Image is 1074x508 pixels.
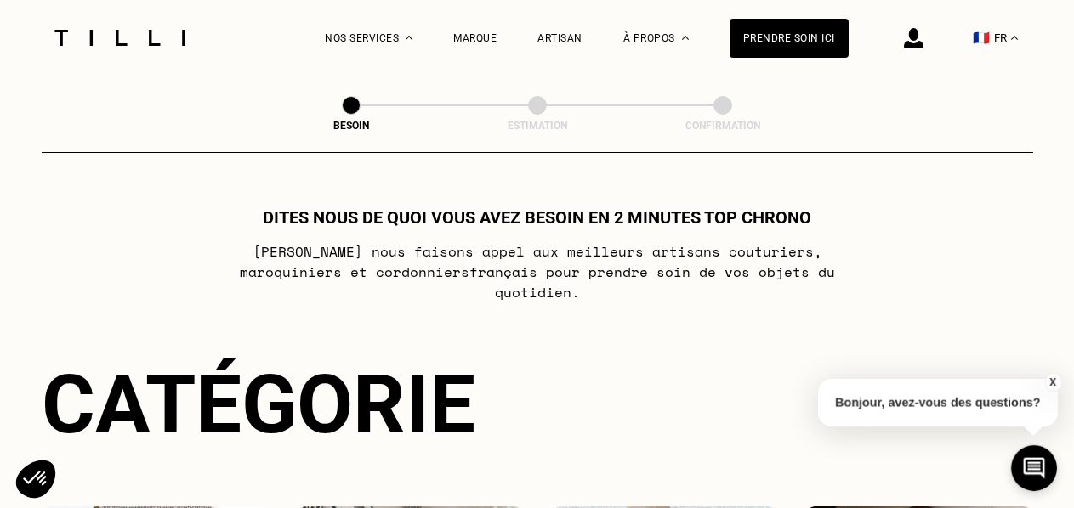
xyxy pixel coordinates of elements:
div: Catégorie [42,357,1033,452]
img: menu déroulant [1011,36,1018,40]
div: Confirmation [638,120,808,132]
img: Menu déroulant à propos [682,36,689,40]
p: Bonjour, avez-vous des questions? [818,379,1058,426]
img: Menu déroulant [406,36,412,40]
p: [PERSON_NAME] nous faisons appel aux meilleurs artisans couturiers , maroquiniers et cordonniers ... [200,241,874,302]
img: icône connexion [904,28,923,48]
div: Estimation [452,120,622,132]
div: Besoin [266,120,436,132]
a: Marque [453,32,497,44]
span: 🇫🇷 [973,30,990,46]
a: Prendre soin ici [730,19,849,58]
h1: Dites nous de quoi vous avez besoin en 2 minutes top chrono [263,207,811,228]
button: X [1044,373,1061,392]
img: Logo du service de couturière Tilli [48,30,191,46]
a: Artisan [537,32,582,44]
